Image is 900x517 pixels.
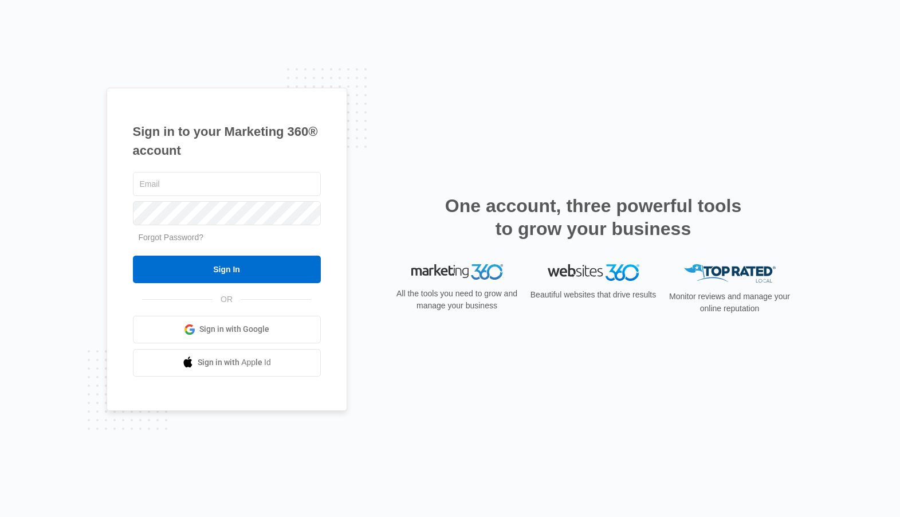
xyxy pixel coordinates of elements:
[666,291,794,315] p: Monitor reviews and manage your online reputation
[393,288,521,312] p: All the tools you need to grow and manage your business
[198,357,271,369] span: Sign in with Apple Id
[139,233,204,242] a: Forgot Password?
[684,264,776,283] img: Top Rated Local
[133,256,321,283] input: Sign In
[442,194,745,240] h2: One account, three powerful tools to grow your business
[548,264,639,281] img: Websites 360
[411,264,503,280] img: Marketing 360
[529,289,658,301] p: Beautiful websites that drive results
[133,316,321,343] a: Sign in with Google
[133,172,321,196] input: Email
[213,293,241,305] span: OR
[133,349,321,377] a: Sign in with Apple Id
[199,323,269,335] span: Sign in with Google
[133,122,321,160] h1: Sign in to your Marketing 360® account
